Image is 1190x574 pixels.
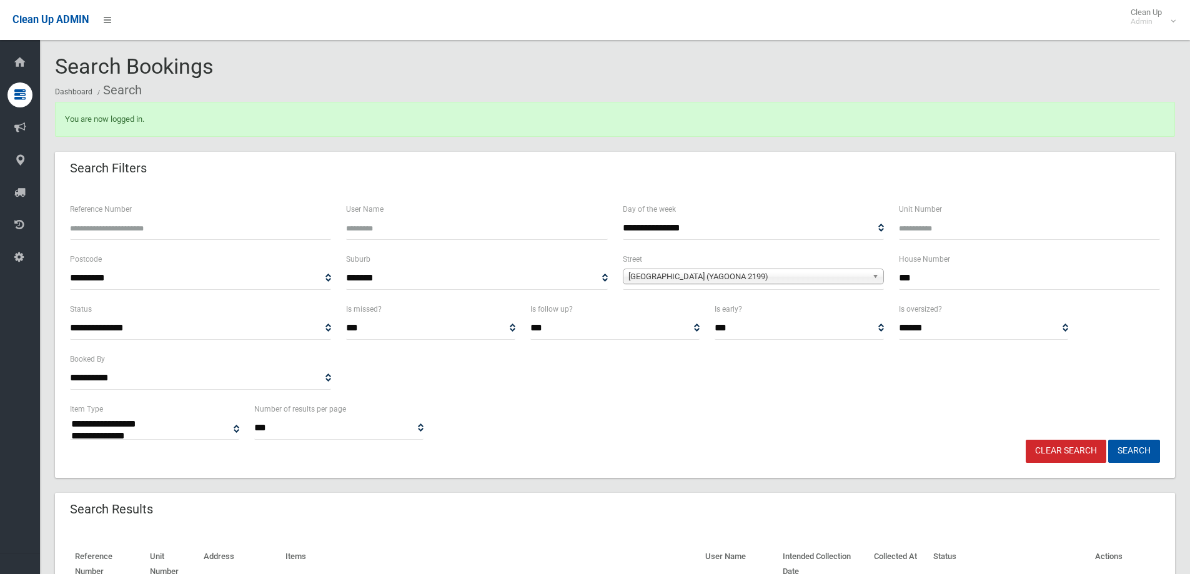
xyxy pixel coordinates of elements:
label: Is missed? [346,302,382,316]
label: Unit Number [899,202,942,216]
label: Street [623,252,642,266]
div: You are now logged in. [55,102,1175,137]
small: Admin [1131,17,1162,26]
header: Search Results [55,497,168,522]
label: Number of results per page [254,402,346,416]
label: Postcode [70,252,102,266]
a: Dashboard [55,87,92,96]
header: Search Filters [55,156,162,181]
label: Reference Number [70,202,132,216]
span: Clean Up ADMIN [12,14,89,26]
li: Search [94,79,142,102]
label: Item Type [70,402,103,416]
a: Clear Search [1026,440,1106,463]
label: House Number [899,252,950,266]
label: User Name [346,202,384,216]
span: Clean Up [1124,7,1174,26]
span: Search Bookings [55,54,214,79]
label: Is early? [715,302,742,316]
button: Search [1108,440,1160,463]
label: Booked By [70,352,105,366]
label: Suburb [346,252,370,266]
label: Is follow up? [530,302,573,316]
span: [GEOGRAPHIC_DATA] (YAGOONA 2199) [628,269,867,284]
label: Is oversized? [899,302,942,316]
label: Day of the week [623,202,676,216]
label: Status [70,302,92,316]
